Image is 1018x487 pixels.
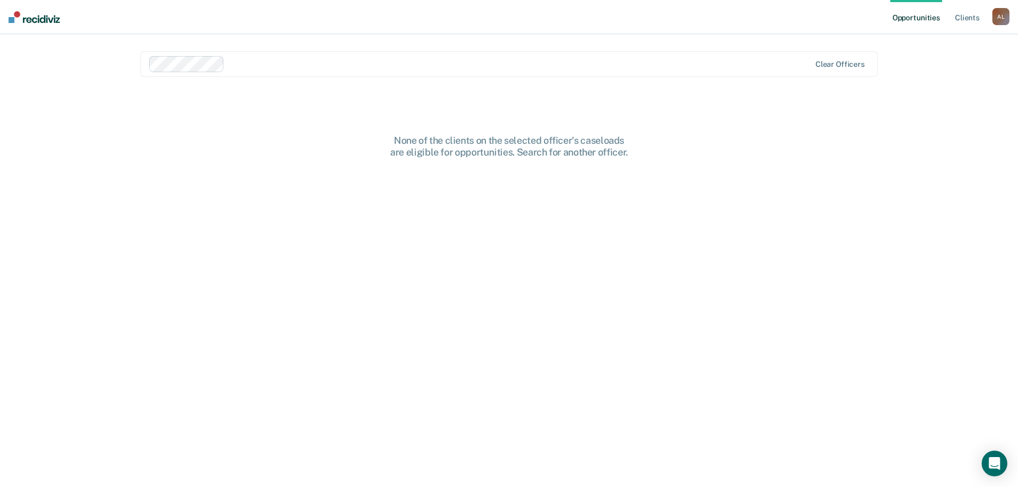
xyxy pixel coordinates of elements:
button: AL [992,8,1009,25]
div: None of the clients on the selected officer's caseloads are eligible for opportunities. Search fo... [338,135,680,158]
div: Open Intercom Messenger [982,451,1007,476]
img: Recidiviz [9,11,60,23]
div: Clear officers [815,60,865,69]
div: A L [992,8,1009,25]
